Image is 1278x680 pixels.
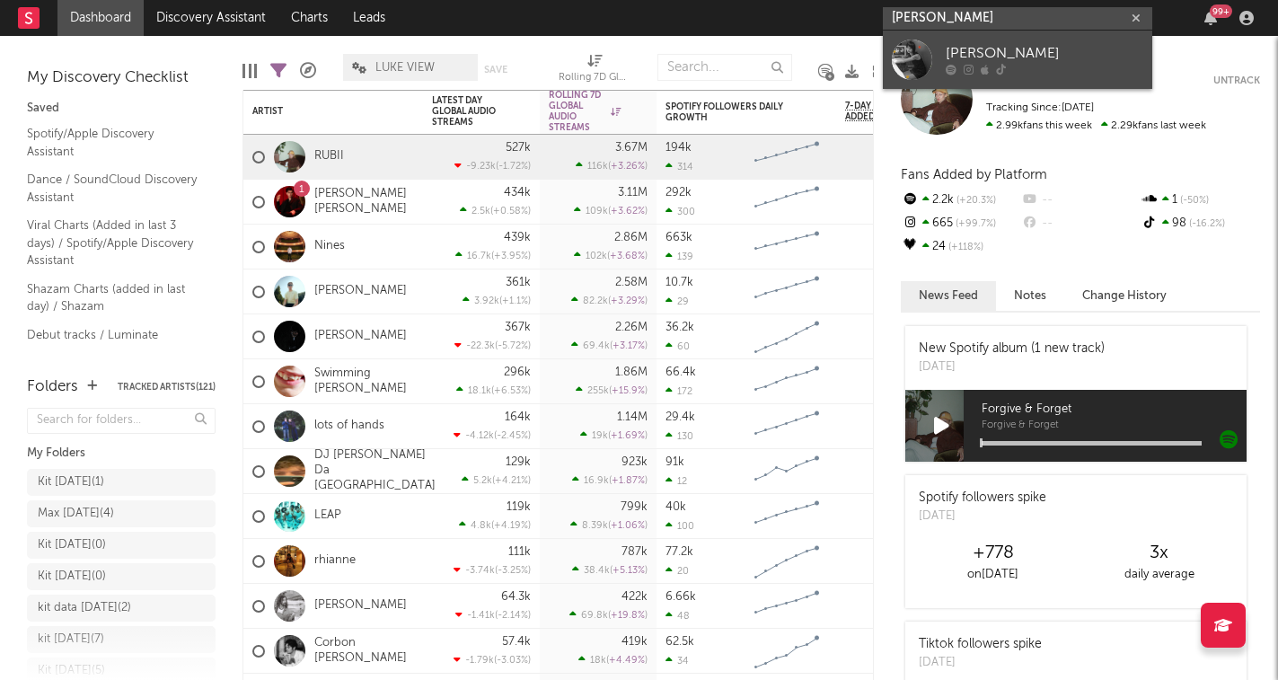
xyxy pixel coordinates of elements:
[473,476,492,486] span: 5.2k
[665,501,686,513] div: 40k
[574,250,648,261] div: ( )
[1076,543,1242,564] div: 3 x
[1210,4,1232,18] div: 99 +
[38,597,131,619] div: kit data [DATE] ( 2 )
[1064,281,1185,311] button: Change History
[314,187,414,217] a: [PERSON_NAME] [PERSON_NAME]
[495,476,528,486] span: +4.21 %
[270,45,286,97] div: Filters(24 of 121)
[27,216,198,270] a: Viral Charts (Added in last 3 days) / Spotify/Apple Discovery Assistant
[583,341,610,351] span: 69.4k
[27,595,216,622] a: kit data [DATE](2)
[27,67,216,89] div: My Discovery Checklist
[314,553,356,569] a: rhianne
[665,565,689,577] div: 20
[498,162,528,172] span: -1.72 %
[454,654,531,666] div: ( )
[621,501,648,513] div: 799k
[472,207,490,216] span: 2.5k
[459,519,531,531] div: ( )
[454,429,531,441] div: ( )
[549,90,621,133] div: Rolling 7D Global Audio Streams
[946,43,1143,65] div: [PERSON_NAME]
[27,170,198,207] a: Dance / SoundCloud Discovery Assistant
[612,476,645,486] span: +1.87 %
[507,501,531,513] div: 119k
[314,508,341,524] a: LEAP
[314,239,345,254] a: Nines
[883,7,1152,30] input: Search for artists
[432,95,504,128] div: Latest Day Global Audio Streams
[494,386,528,396] span: +6.53 %
[27,500,216,527] a: Max [DATE](4)
[467,611,495,621] span: -1.41k
[746,629,827,674] svg: Chart title
[38,534,106,556] div: Kit [DATE] ( 0 )
[615,322,648,333] div: 2.26M
[665,546,693,558] div: 77.2k
[27,279,198,316] a: Shazam Charts (added in last day) / Shazam
[1213,72,1260,90] button: Untrack
[901,281,996,311] button: News Feed
[910,564,1076,586] div: on [DATE]
[506,277,531,288] div: 361k
[746,269,827,314] svg: Chart title
[574,205,648,216] div: ( )
[27,532,216,559] a: Kit [DATE](0)
[578,654,648,666] div: ( )
[474,296,499,306] span: 3.92k
[883,31,1152,89] a: [PERSON_NAME]
[1020,189,1140,212] div: --
[375,62,435,74] span: LUKE VIEW
[982,399,1247,420] span: Forgive & Forget
[665,277,693,288] div: 10.7k
[242,45,257,97] div: Edit Columns
[497,656,528,666] span: -3.03 %
[665,366,696,378] div: 66.4k
[498,611,528,621] span: -2.14 %
[583,296,608,306] span: 82.2k
[901,189,1020,212] div: 2.2k
[901,168,1047,181] span: Fans Added by Platform
[665,187,692,199] div: 292k
[665,610,690,622] div: 48
[609,656,645,666] span: +4.49 %
[27,376,78,398] div: Folders
[901,235,1020,259] div: 24
[946,243,983,252] span: +118 %
[617,411,648,423] div: 1.14M
[611,521,645,531] span: +1.06 %
[954,196,996,206] span: +20.3 %
[501,591,531,603] div: 64.3k
[580,429,648,441] div: ( )
[506,142,531,154] div: 527k
[468,386,491,396] span: 18.1k
[466,162,496,172] span: -9.23k
[27,98,216,119] div: Saved
[621,636,648,648] div: 419k
[590,656,606,666] span: 18k
[586,252,607,261] span: 102k
[581,611,608,621] span: 69.8k
[665,636,694,648] div: 62.5k
[584,566,610,576] span: 38.4k
[1186,219,1225,229] span: -16.2 %
[665,142,692,154] div: 194k
[559,45,630,97] div: Rolling 7D Global Audio Streams (Rolling 7D Global Audio Streams)
[612,386,645,396] span: +15.9 %
[657,54,792,81] input: Search...
[615,142,648,154] div: 3.67M
[587,162,608,172] span: 116k
[576,160,648,172] div: ( )
[845,101,917,122] span: 7-Day Fans Added
[508,546,531,558] div: 111k
[571,340,648,351] div: ( )
[572,474,648,486] div: ( )
[455,250,531,261] div: ( )
[665,385,692,397] div: 172
[27,408,216,434] input: Search for folders...
[621,546,648,558] div: 787k
[497,431,528,441] span: -2.45 %
[465,656,494,666] span: -1.79k
[1020,212,1140,235] div: --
